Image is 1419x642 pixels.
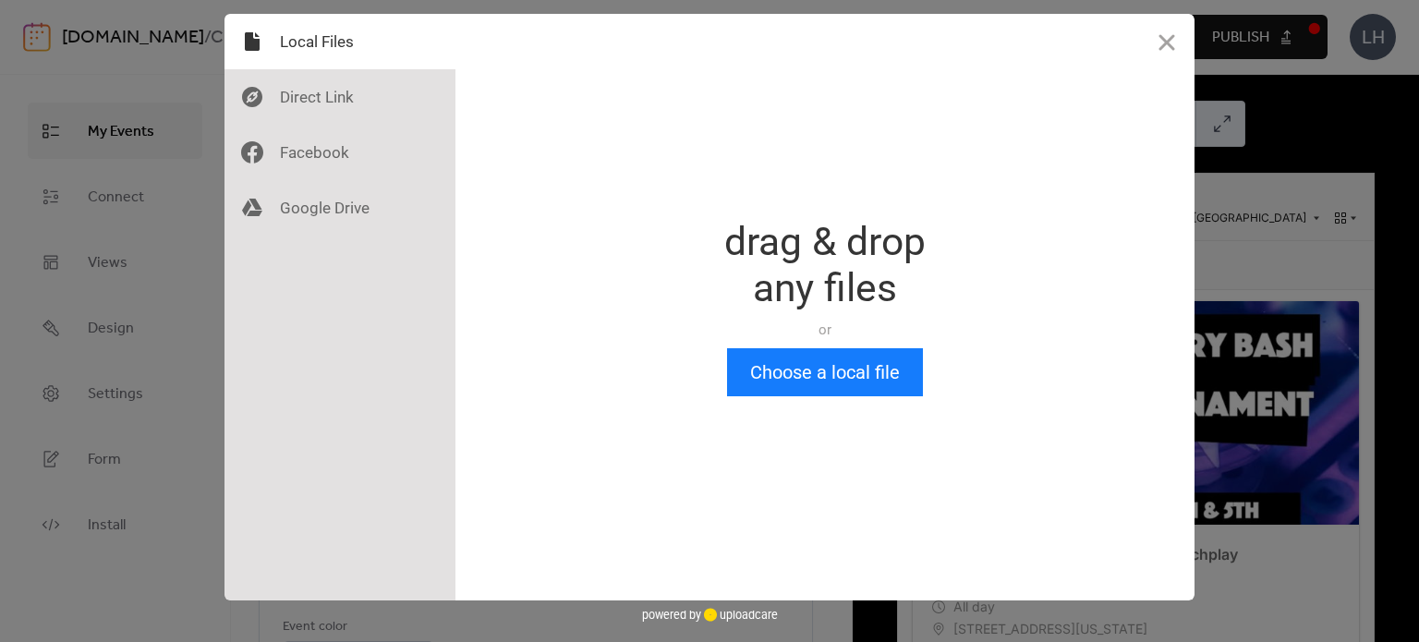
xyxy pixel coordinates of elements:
[727,348,923,396] button: Choose a local file
[642,600,778,628] div: powered by
[1139,14,1195,69] button: Close
[224,69,455,125] div: Direct Link
[724,321,926,339] div: or
[224,125,455,180] div: Facebook
[224,180,455,236] div: Google Drive
[224,14,455,69] div: Local Files
[724,219,926,311] div: drag & drop any files
[701,608,778,622] a: uploadcare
